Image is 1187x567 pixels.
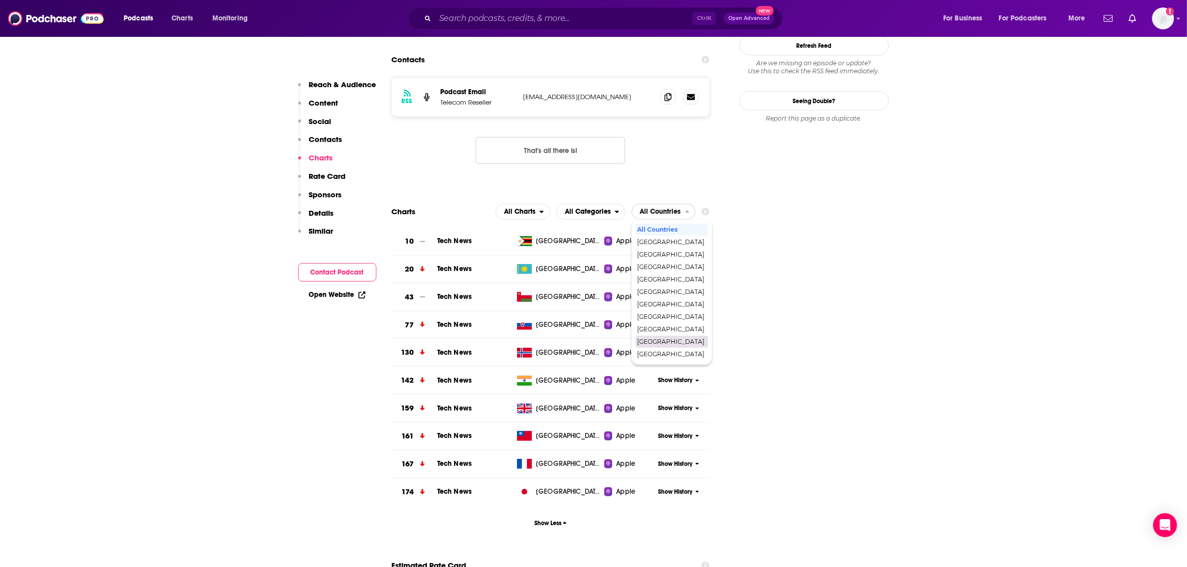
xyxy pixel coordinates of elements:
[437,348,472,357] span: Tech News
[604,404,655,414] a: Apple
[405,264,414,275] h3: 20
[655,432,702,440] button: Show History
[636,336,708,348] div: United Kingdom
[476,137,625,164] button: Nothing here.
[417,7,792,30] div: Search podcasts, credits, & more...
[1125,10,1140,27] a: Show notifications dropdown
[536,348,601,358] span: Norway
[604,431,655,441] a: Apple
[392,311,437,339] a: 77
[655,488,702,496] button: Show History
[536,459,601,469] span: France
[309,98,339,108] p: Content
[658,432,692,440] span: Show History
[392,283,437,311] a: 43
[739,59,889,75] div: Are we missing an episode or update? Use this to check the RSS feed immediately.
[638,314,705,320] span: [GEOGRAPHIC_DATA]
[638,277,705,283] span: [GEOGRAPHIC_DATA]
[513,376,604,386] a: [GEOGRAPHIC_DATA]
[739,91,889,111] a: Seeing Double?
[943,11,983,25] span: For Business
[636,348,708,360] div: Zimbabwe
[309,290,365,299] a: Open Website
[604,320,655,330] a: Apple
[298,263,376,282] button: Contact Podcast
[739,115,889,123] div: Report this page as a duplicate.
[437,265,472,273] span: Tech News
[513,320,604,330] a: [GEOGRAPHIC_DATA]
[993,10,1061,26] button: open menu
[513,264,604,274] a: [GEOGRAPHIC_DATA]
[636,249,708,261] div: India
[604,348,655,358] a: Apple
[604,487,655,497] a: Apple
[604,376,655,386] a: Apple
[632,204,696,220] button: close menu
[392,256,437,283] a: 20
[616,431,635,441] span: Apple
[401,375,414,386] h3: 142
[513,236,604,246] a: [GEOGRAPHIC_DATA]
[117,10,166,26] button: open menu
[298,135,342,153] button: Contacts
[437,404,472,413] a: Tech News
[636,323,708,335] div: Taiwan
[392,339,437,366] a: 130
[392,514,710,532] button: Show Less
[1152,7,1174,29] span: Logged in as AlkaNara
[437,431,472,440] a: Tech News
[692,12,716,25] span: Ctrl K
[437,237,472,245] a: Tech News
[298,153,333,171] button: Charts
[638,339,705,345] span: [GEOGRAPHIC_DATA]
[640,208,681,215] span: All Countries
[616,292,635,302] span: Apple
[392,478,437,506] a: 174
[441,98,515,107] p: Telecom Reseller
[401,403,414,414] h3: 159
[536,320,601,330] span: Slovakia
[504,208,535,215] span: All Charts
[309,171,346,181] p: Rate Card
[636,286,708,298] div: Norway
[298,171,346,190] button: Rate Card
[309,153,333,162] p: Charts
[401,347,414,358] h3: 130
[616,376,635,386] span: Apple
[309,135,342,144] p: Contacts
[171,11,193,25] span: Charts
[298,190,342,208] button: Sponsors
[604,264,655,274] a: Apple
[536,264,601,274] span: Kazakhstan
[392,423,437,450] a: 161
[636,298,708,310] div: Oman
[638,252,705,258] span: [GEOGRAPHIC_DATA]
[739,36,889,55] button: Refresh Feed
[441,88,515,96] p: Podcast Email
[392,395,437,422] a: 159
[658,376,692,385] span: Show History
[728,16,770,21] span: Open Advanced
[309,208,334,218] p: Details
[523,93,653,101] p: [EMAIL_ADDRESS][DOMAIN_NAME]
[437,487,472,496] a: Tech News
[392,50,425,69] h2: Contacts
[8,9,104,28] img: Podchaser - Follow, Share and Rate Podcasts
[309,226,334,236] p: Similar
[402,97,413,105] h3: RSS
[1152,7,1174,29] img: User Profile
[405,291,414,303] h3: 43
[513,487,604,497] a: [GEOGRAPHIC_DATA]
[513,459,604,469] a: [GEOGRAPHIC_DATA]
[513,292,604,302] a: [GEOGRAPHIC_DATA]
[298,80,376,98] button: Reach & Audience
[636,224,708,236] div: All Countries
[638,289,705,295] span: [GEOGRAPHIC_DATA]
[724,12,774,24] button: Open AdvancedNew
[437,320,472,329] a: Tech News
[658,404,692,413] span: Show History
[165,10,199,26] a: Charts
[437,376,472,385] span: Tech News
